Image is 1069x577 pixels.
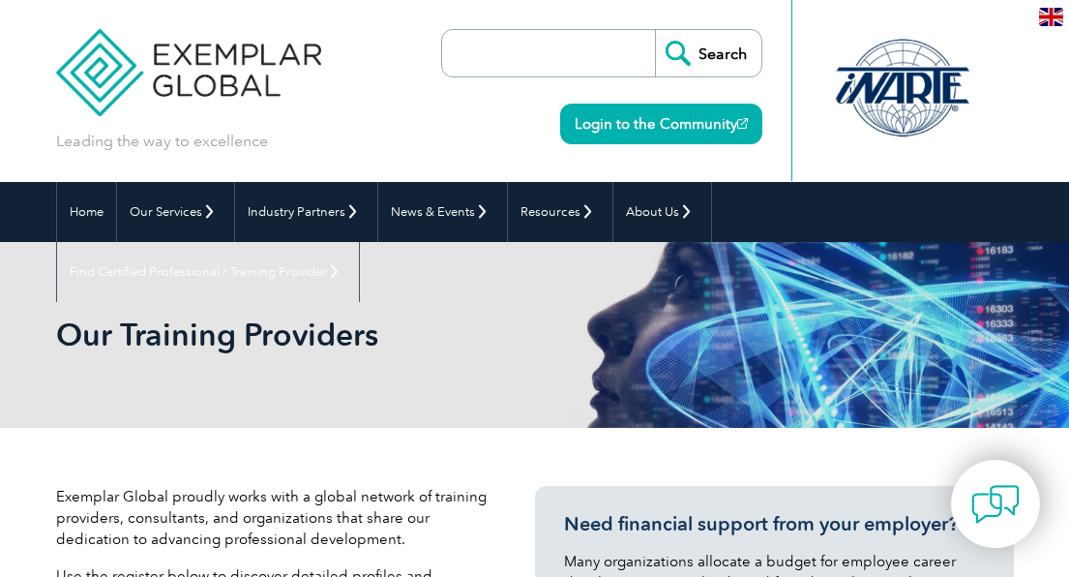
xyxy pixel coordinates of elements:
a: Login to the Community [560,104,762,144]
p: Leading the way to excellence [56,131,268,152]
a: Home [57,182,116,242]
a: About Us [613,182,711,242]
a: Find Certified Professional / Training Provider [57,242,359,302]
img: en [1039,8,1063,26]
a: News & Events [378,182,507,242]
input: Search [655,30,761,76]
h3: Need financial support from your employer? [564,512,985,536]
a: Our Services [117,182,234,242]
a: Industry Partners [235,182,377,242]
p: Exemplar Global proudly works with a global network of training providers, consultants, and organ... [56,486,488,550]
img: open_square.png [737,118,748,129]
a: Resources [508,182,612,242]
img: contact-chat.png [971,480,1020,529]
h2: Our Training Providers [56,319,727,350]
